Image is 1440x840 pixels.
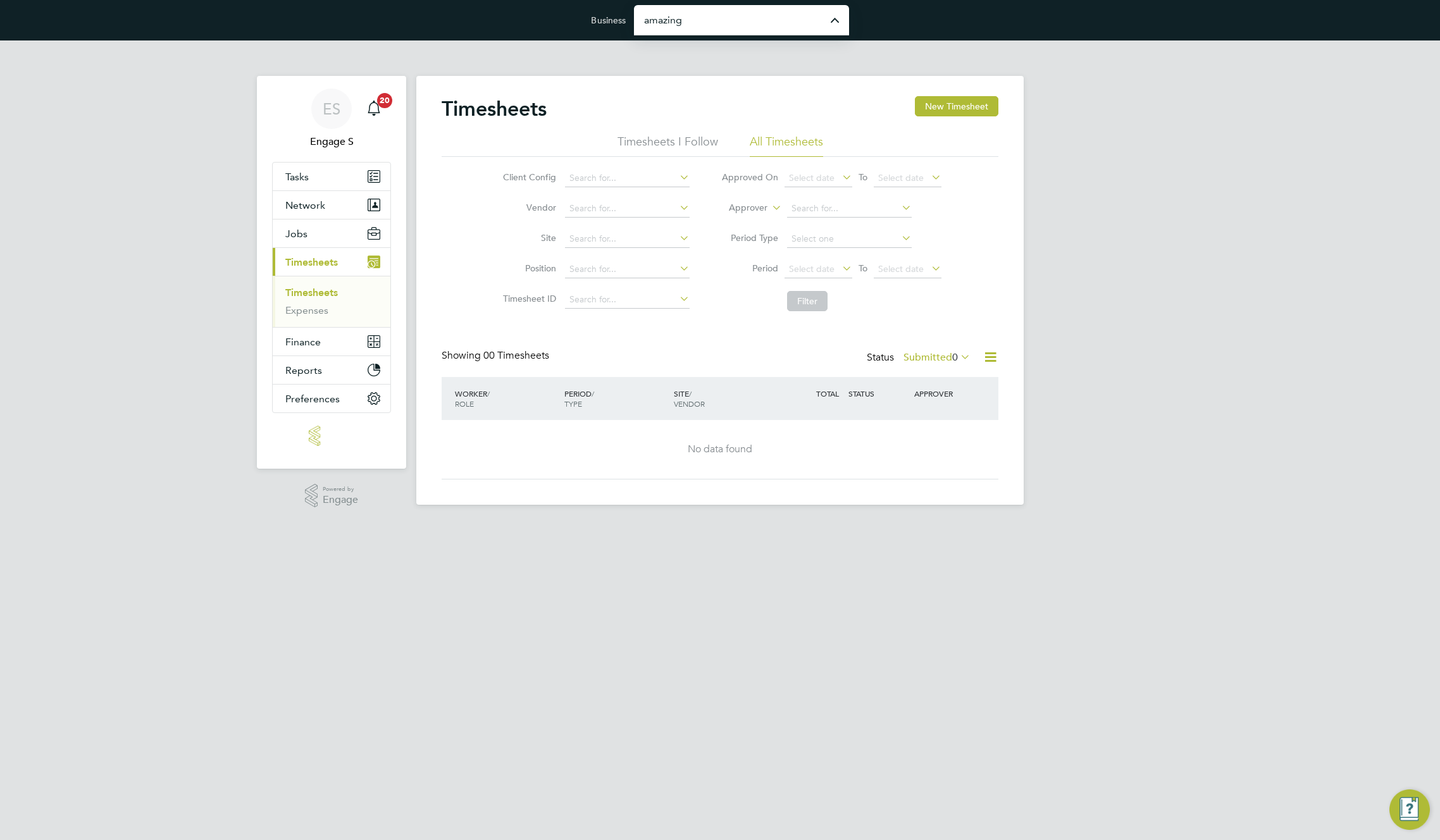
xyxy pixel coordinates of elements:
input: Search for... [565,291,690,309]
span: To [855,260,871,276]
label: Period [721,262,778,274]
span: Select date [878,172,924,183]
span: Select date [878,263,924,275]
input: Search for... [565,230,690,248]
span: TYPE [564,398,582,409]
span: Tasks [285,171,309,183]
label: Position [499,262,556,274]
label: Submitted [903,351,971,364]
span: Powered by [323,484,358,495]
li: All Timesheets [750,134,823,157]
span: Reports [285,364,322,376]
a: Expenses [285,304,328,316]
span: / [592,388,594,398]
div: APPROVER [911,382,977,405]
nav: Main navigation [257,76,406,469]
span: Network [285,199,325,211]
h2: Timesheets [442,96,547,121]
a: Go to home page [272,426,391,446]
label: Approved On [721,171,778,183]
span: Select date [789,263,835,275]
a: Powered byEngage [305,484,359,508]
div: Timesheets [273,276,390,327]
span: ES [323,101,340,117]
button: Network [273,191,390,219]
div: SITE [671,382,780,415]
input: Search for... [565,170,690,187]
span: 00 Timesheets [483,349,549,362]
input: Search for... [565,261,690,278]
a: Timesheets [285,287,338,299]
button: Jobs [273,219,390,247]
label: Timesheet ID [499,293,556,304]
li: Timesheets I Follow [618,134,718,157]
div: No data found [454,443,986,456]
span: TOTAL [816,388,839,398]
label: Site [499,232,556,244]
a: ESEngage S [272,89,391,149]
div: Status [867,349,973,367]
div: STATUS [845,382,911,405]
button: Reports [273,356,390,384]
span: Jobs [285,228,307,240]
input: Search for... [565,200,690,218]
span: 0 [952,351,958,364]
div: WORKER [452,382,561,415]
span: Engage S [272,134,391,149]
label: Business [591,15,626,26]
span: / [487,388,490,398]
img: engage-logo-retina.png [309,426,354,446]
input: Search for... [787,200,912,218]
span: Select date [789,172,835,183]
a: Tasks [273,163,390,190]
button: Preferences [273,385,390,412]
label: Approver [711,202,767,214]
button: Timesheets [273,248,390,276]
button: New Timesheet [915,96,998,116]
input: Select one [787,230,912,248]
button: Engage Resource Center [1389,789,1430,830]
span: VENDOR [674,398,705,409]
span: ROLE [455,398,474,409]
div: PERIOD [561,382,671,415]
div: Showing [442,349,552,362]
span: To [855,169,871,185]
span: Timesheets [285,256,338,268]
label: Client Config [499,171,556,183]
span: Engage [323,495,358,505]
a: 20 [361,89,387,129]
span: Finance [285,336,321,348]
label: Vendor [499,202,556,213]
label: Period Type [721,232,778,244]
span: 20 [377,93,392,108]
span: / [689,388,692,398]
button: Finance [273,328,390,355]
button: Filter [787,291,828,311]
span: Preferences [285,393,340,405]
